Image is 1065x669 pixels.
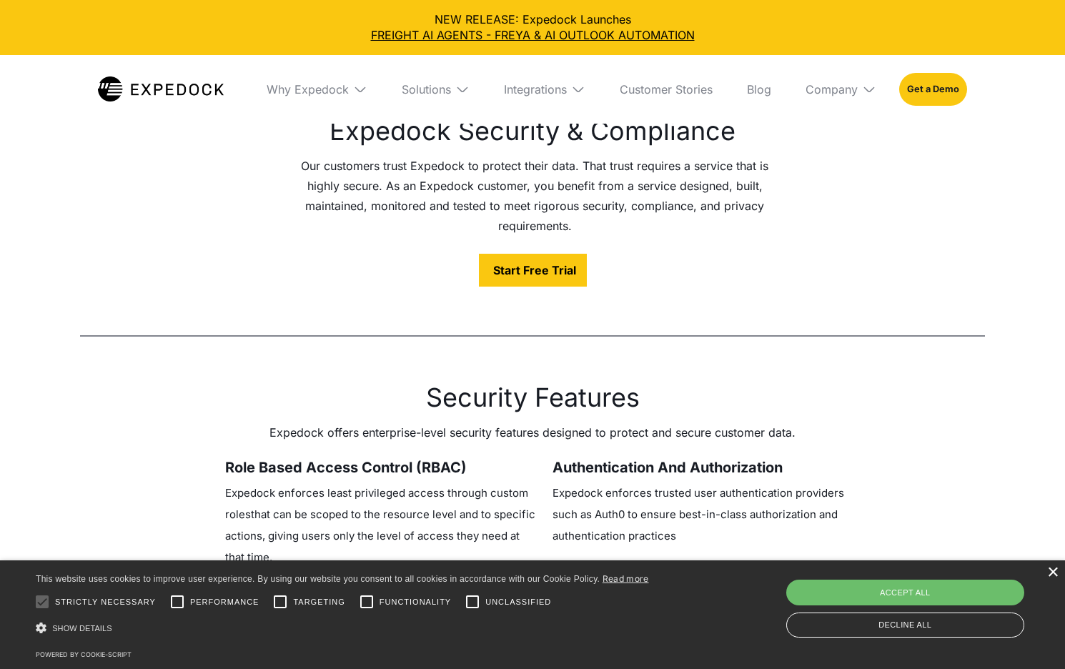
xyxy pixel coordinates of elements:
[11,27,1054,43] a: FREIGHT AI AGENTS - FREYA & AI OUTLOOK AUTOMATION
[608,55,724,124] a: Customer Stories
[1047,568,1058,578] div: Close
[255,55,379,124] div: Why Expedock
[390,55,481,124] div: Solutions
[52,624,112,633] span: Show details
[504,82,567,96] div: Integrations
[485,596,551,608] span: Unclassified
[197,156,868,236] div: Our customers trust Expedock to protect their data. That trust requires a service that is highly ...
[11,11,1054,44] div: NEW RELEASE: Expedock Launches
[267,82,349,96] div: Why Expedock
[603,573,649,584] a: Read more
[786,580,1025,605] div: Accept all
[197,380,868,415] h2: Security Features
[806,82,858,96] div: Company
[293,596,345,608] span: Targeting
[492,55,597,124] div: Integrations
[197,113,868,149] h2: Expedock Security & Compliance
[225,459,467,476] strong: Role Based Access Control (RBAC)
[794,55,888,124] div: Company
[36,574,600,584] span: This website uses cookies to improve user experience. By using our website you consent to all coo...
[786,613,1025,638] div: Decline all
[36,618,649,638] div: Show details
[553,486,844,542] sub: Expedock enforces trusted user authentication providers such as Auth0 to ensure best-in-class aut...
[225,507,535,564] sub: that can be scoped to the resource level and to specific actions, giving users only the level of ...
[197,422,868,442] div: Expedock offers enterprise-level security features designed to protect and secure customer data.
[402,82,451,96] div: Solutions
[55,596,156,608] span: Strictly necessary
[493,263,576,277] strong: Start Free Trial
[994,600,1065,669] iframe: Chat Widget
[899,73,967,106] a: Get a Demo
[190,596,259,608] span: Performance
[225,486,528,521] sub: Expedock enforces least privileged access through custom roles
[36,650,132,658] a: Powered by cookie-script
[553,459,783,476] strong: Authentication And Authorization ‍
[380,596,451,608] span: Functionality
[735,55,783,124] a: Blog
[479,254,587,287] a: Start Free Trial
